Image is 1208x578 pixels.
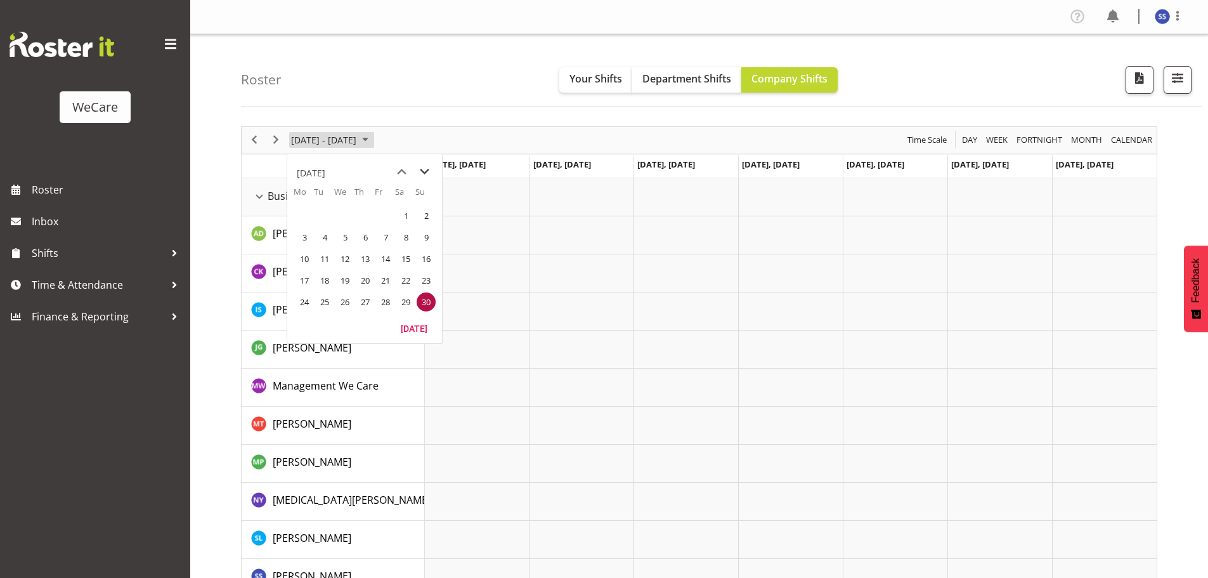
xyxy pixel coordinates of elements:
span: Thursday, June 20, 2024 [356,271,375,290]
span: Week [985,132,1009,148]
button: Timeline Month [1069,132,1105,148]
button: Timeline Week [984,132,1010,148]
div: next period [265,127,287,154]
span: Wednesday, June 19, 2024 [335,271,354,290]
span: Day [961,132,978,148]
th: Su [415,186,436,205]
button: Department Shifts [632,67,741,93]
span: Friday, June 14, 2024 [376,249,395,268]
td: Sunday, June 30, 2024 [415,291,436,313]
a: [PERSON_NAME] [273,454,351,470]
td: Michelle Thomas resource [242,407,425,445]
button: Time Scale [906,132,949,148]
span: Fortnight [1015,132,1063,148]
span: [DATE], [DATE] [1056,159,1114,170]
span: [PERSON_NAME] [273,265,351,279]
span: Saturday, June 8, 2024 [396,228,415,247]
th: Fr [375,186,395,205]
a: Management We Care [273,378,379,393]
span: Wednesday, June 12, 2024 [335,249,354,268]
span: calendar [1110,132,1153,148]
a: [PERSON_NAME] [273,340,351,355]
td: Management We Care resource [242,369,425,407]
span: Sunday, June 16, 2024 [417,249,436,268]
span: Sunday, June 9, 2024 [417,228,436,247]
button: Timeline Day [960,132,980,148]
span: Saturday, June 15, 2024 [396,249,415,268]
span: [MEDICAL_DATA][PERSON_NAME] [273,493,431,507]
button: Next [268,132,285,148]
a: [PERSON_NAME] [273,530,351,546]
span: Friday, June 7, 2024 [376,228,395,247]
button: Fortnight [1015,132,1065,148]
span: Saturday, June 22, 2024 [396,271,415,290]
button: Feedback - Show survey [1184,246,1208,332]
span: Friday, June 28, 2024 [376,292,395,312]
th: Sa [395,186,415,205]
span: Tuesday, June 18, 2024 [315,271,334,290]
td: Janine Grundler resource [242,331,425,369]
span: Thursday, June 6, 2024 [356,228,375,247]
button: Download a PDF of the roster according to the set date range. [1126,66,1153,94]
span: Management We Care [273,379,379,393]
td: Nikita Yates resource [242,483,425,521]
h4: Roster [241,72,282,87]
span: Wednesday, June 5, 2024 [335,228,354,247]
th: Tu [314,186,334,205]
span: Department Shifts [642,72,731,86]
a: [PERSON_NAME] [273,416,351,431]
a: [PERSON_NAME] [273,264,351,279]
span: [DATE], [DATE] [428,159,486,170]
button: Today [393,319,436,337]
span: Tuesday, June 25, 2024 [315,292,334,312]
a: [PERSON_NAME] [273,302,351,317]
div: WeCare [72,98,118,117]
span: Saturday, June 1, 2024 [396,206,415,225]
span: Finance & Reporting [32,307,165,326]
span: Business Support Office [268,188,382,204]
span: Feedback [1190,258,1202,303]
span: Sunday, June 30, 2024 [417,292,436,312]
span: Your Shifts [569,72,622,86]
span: Monday, June 10, 2024 [295,249,314,268]
button: Company Shifts [741,67,838,93]
span: Shifts [32,244,165,263]
td: Business Support Office resource [242,178,425,216]
span: Tuesday, June 4, 2024 [315,228,334,247]
span: Monday, June 24, 2024 [295,292,314,312]
span: Monday, June 17, 2024 [295,271,314,290]
span: [DATE], [DATE] [742,159,800,170]
td: Millie Pumphrey resource [242,445,425,483]
span: Tuesday, June 11, 2024 [315,249,334,268]
span: Saturday, June 29, 2024 [396,292,415,312]
td: Isabel Simcox resource [242,292,425,331]
span: Sunday, June 2, 2024 [417,206,436,225]
span: Friday, June 21, 2024 [376,271,395,290]
td: Sarah Lamont resource [242,521,425,559]
div: June 24 - 30, 2024 [287,127,376,154]
span: [PERSON_NAME] [273,303,351,317]
span: Roster [32,180,184,199]
span: [DATE], [DATE] [847,159,904,170]
th: Mo [294,186,314,205]
button: Previous [246,132,263,148]
span: [DATE], [DATE] [637,159,695,170]
div: previous period [244,127,265,154]
span: [DATE] - [DATE] [290,132,358,148]
span: [PERSON_NAME] [273,227,351,240]
button: Filter Shifts [1164,66,1192,94]
a: [PERSON_NAME] [273,226,351,241]
span: [PERSON_NAME] [273,341,351,355]
span: [PERSON_NAME] [273,531,351,545]
span: Company Shifts [751,72,828,86]
button: June 2024 [289,132,374,148]
span: Month [1070,132,1103,148]
th: Th [354,186,375,205]
a: [MEDICAL_DATA][PERSON_NAME] [273,492,431,508]
span: [PERSON_NAME] [273,455,351,469]
span: [DATE], [DATE] [951,159,1009,170]
span: Inbox [32,212,184,231]
td: Aleea Devenport resource [242,216,425,254]
img: savita-savita11083.jpg [1155,9,1170,24]
span: Sunday, June 23, 2024 [417,271,436,290]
